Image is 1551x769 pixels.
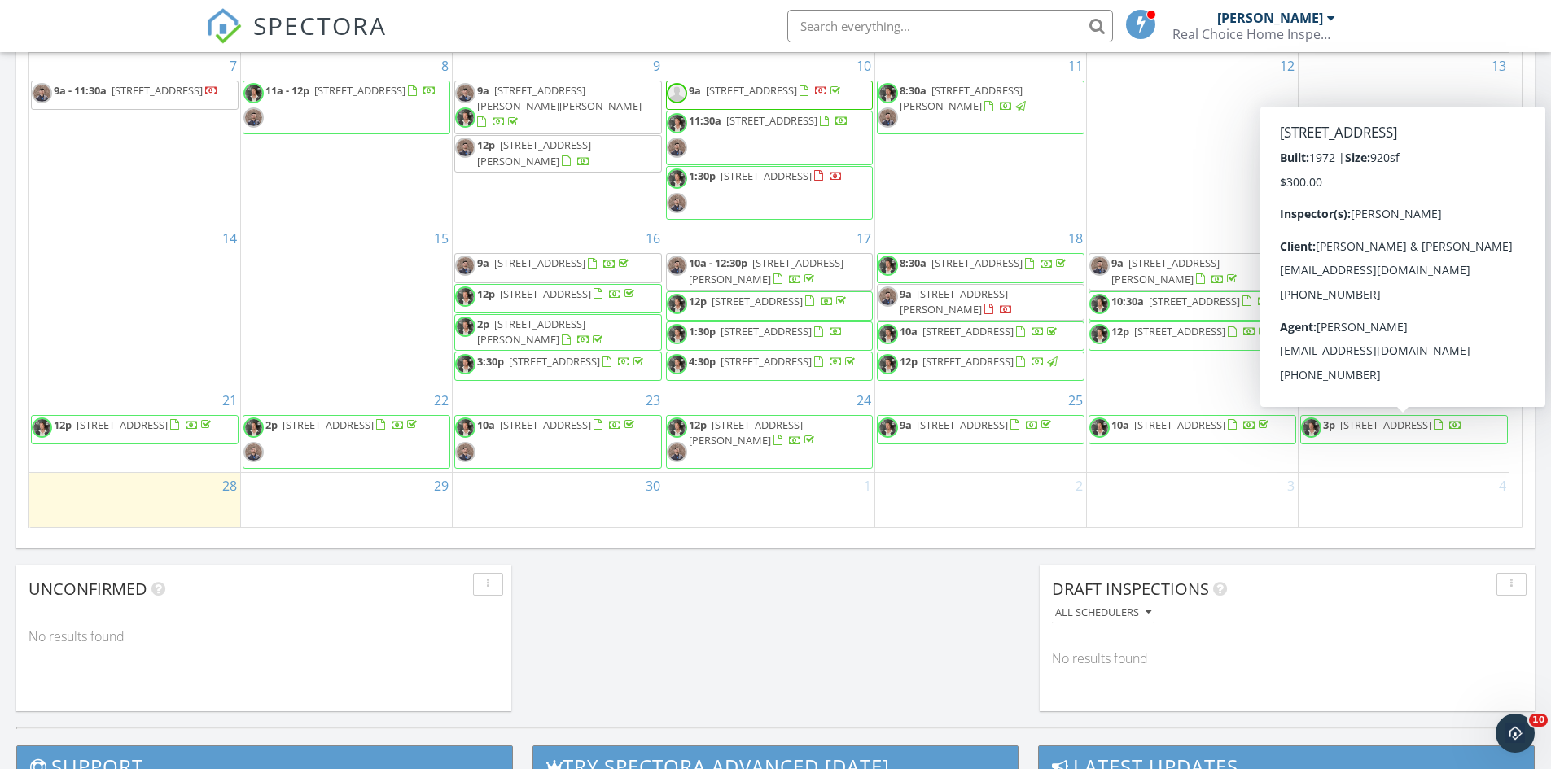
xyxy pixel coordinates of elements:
[1496,714,1535,753] iframe: Intercom live chat
[1111,256,1220,286] span: [STREET_ADDRESS][PERSON_NAME]
[689,294,707,308] span: 12p
[642,473,664,499] a: Go to September 30, 2025
[721,354,812,369] span: [STREET_ADDRESS]
[477,286,637,301] a: 12p [STREET_ADDRESS]
[666,111,874,164] a: 11:30a [STREET_ADDRESS]
[477,317,585,347] span: [STREET_ADDRESS][PERSON_NAME]
[477,256,489,270] span: 9a
[219,387,240,413] a: Go to September 21, 2025
[1217,10,1323,26] div: [PERSON_NAME]
[454,81,662,134] a: 9a [STREET_ADDRESS][PERSON_NAME][PERSON_NAME]
[29,387,241,473] td: Go to September 21, 2025
[666,352,874,381] a: 4:30p [STREET_ADDRESS]
[455,138,475,158] img: davian_spectora.jpg
[689,354,716,369] span: 4:30p
[689,113,721,128] span: 11:30a
[922,324,1014,339] span: [STREET_ADDRESS]
[877,352,1084,381] a: 12p [STREET_ADDRESS]
[28,578,147,600] span: Unconfirmed
[689,168,716,183] span: 1:30p
[1089,253,1296,290] a: 9a [STREET_ADDRESS][PERSON_NAME]
[477,138,591,168] span: [STREET_ADDRESS][PERSON_NAME]
[455,317,475,337] img: chris_spectora.jpg
[243,417,264,438] img: chris_spectora.jpg
[877,321,1084,351] a: 10a [STREET_ADDRESS]
[477,317,489,331] span: 2p
[1089,294,1110,314] img: chris_spectora.jpg
[477,83,642,129] a: 9a [STREET_ADDRESS][PERSON_NAME][PERSON_NAME]
[500,286,591,301] span: [STREET_ADDRESS]
[477,417,495,432] span: 10a
[1496,473,1509,499] a: Go to October 4, 2025
[667,256,687,276] img: davian_spectora.jpg
[241,473,453,527] td: Go to September 29, 2025
[667,442,687,462] img: davian_spectora.jpg
[452,53,664,225] td: Go to September 9, 2025
[878,417,898,438] img: chris_spectora.jpg
[1052,578,1209,600] span: Draft Inspections
[666,415,874,469] a: 12p [STREET_ADDRESS][PERSON_NAME]
[664,387,875,473] td: Go to September 24, 2025
[454,284,662,313] a: 12p [STREET_ADDRESS]
[1089,324,1110,344] img: chris_spectora.jpg
[689,417,707,432] span: 12p
[265,417,278,432] span: 2p
[787,10,1113,42] input: Search everything...
[243,442,264,462] img: davian_spectora.jpg
[875,225,1087,387] td: Go to September 18, 2025
[689,294,849,308] a: 12p [STREET_ADDRESS]
[1065,225,1086,251] a: Go to September 18, 2025
[253,8,387,42] span: SPECTORA
[54,417,72,432] span: 12p
[243,107,264,128] img: davian_spectora.jpg
[689,354,858,369] a: 4:30p [STREET_ADDRESS]
[32,417,52,438] img: chris_spectora.jpg
[666,166,874,220] a: 1:30p [STREET_ADDRESS]
[853,53,874,79] a: Go to September 10, 2025
[1301,417,1321,438] img: chris_spectora.jpg
[900,83,1023,113] span: [STREET_ADDRESS][PERSON_NAME]
[900,324,1060,339] a: 10a [STREET_ADDRESS]
[875,53,1087,225] td: Go to September 11, 2025
[477,138,591,168] a: 12p [STREET_ADDRESS][PERSON_NAME]
[283,417,374,432] span: [STREET_ADDRESS]
[1089,291,1296,321] a: 10:30a [STREET_ADDRESS]
[454,415,662,469] a: 10a [STREET_ADDRESS]
[455,354,475,374] img: chris_spectora.jpg
[54,83,107,98] span: 9a - 11:30a
[900,286,912,301] span: 9a
[1488,387,1509,413] a: Go to September 27, 2025
[54,83,218,98] a: 9a - 11:30a [STREET_ADDRESS]
[667,294,687,314] img: chris_spectora.jpg
[721,168,812,183] span: [STREET_ADDRESS]
[494,256,585,270] span: [STREET_ADDRESS]
[650,53,664,79] a: Go to September 9, 2025
[878,256,898,276] img: chris_spectora.jpg
[77,417,168,432] span: [STREET_ADDRESS]
[706,83,797,98] span: [STREET_ADDRESS]
[509,354,600,369] span: [STREET_ADDRESS]
[1134,417,1225,432] span: [STREET_ADDRESS]
[712,294,803,308] span: [STREET_ADDRESS]
[1277,387,1298,413] a: Go to September 26, 2025
[265,83,309,98] span: 11a - 12p
[666,81,874,110] a: 9a [STREET_ADDRESS]
[1149,294,1240,308] span: [STREET_ADDRESS]
[31,81,239,110] a: 9a - 11:30a [STREET_ADDRESS]
[265,83,436,98] a: 11a - 12p [STREET_ADDRESS]
[477,256,632,270] a: 9a [STREET_ADDRESS]
[900,417,912,432] span: 9a
[1277,225,1298,251] a: Go to September 19, 2025
[1089,321,1296,351] a: 12p [STREET_ADDRESS]
[664,473,875,527] td: Go to October 1, 2025
[900,83,927,98] span: 8:30a
[917,417,1008,432] span: [STREET_ADDRESS]
[29,473,241,527] td: Go to September 28, 2025
[1089,415,1296,444] a: 10a [STREET_ADDRESS]
[206,22,387,56] a: SPECTORA
[1172,26,1335,42] div: Real Choice Home Inspections Inc.
[1072,473,1086,499] a: Go to October 2, 2025
[900,354,1060,369] a: 12p [STREET_ADDRESS]
[452,225,664,387] td: Go to September 16, 2025
[900,286,1013,317] a: 9a [STREET_ADDRESS][PERSON_NAME]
